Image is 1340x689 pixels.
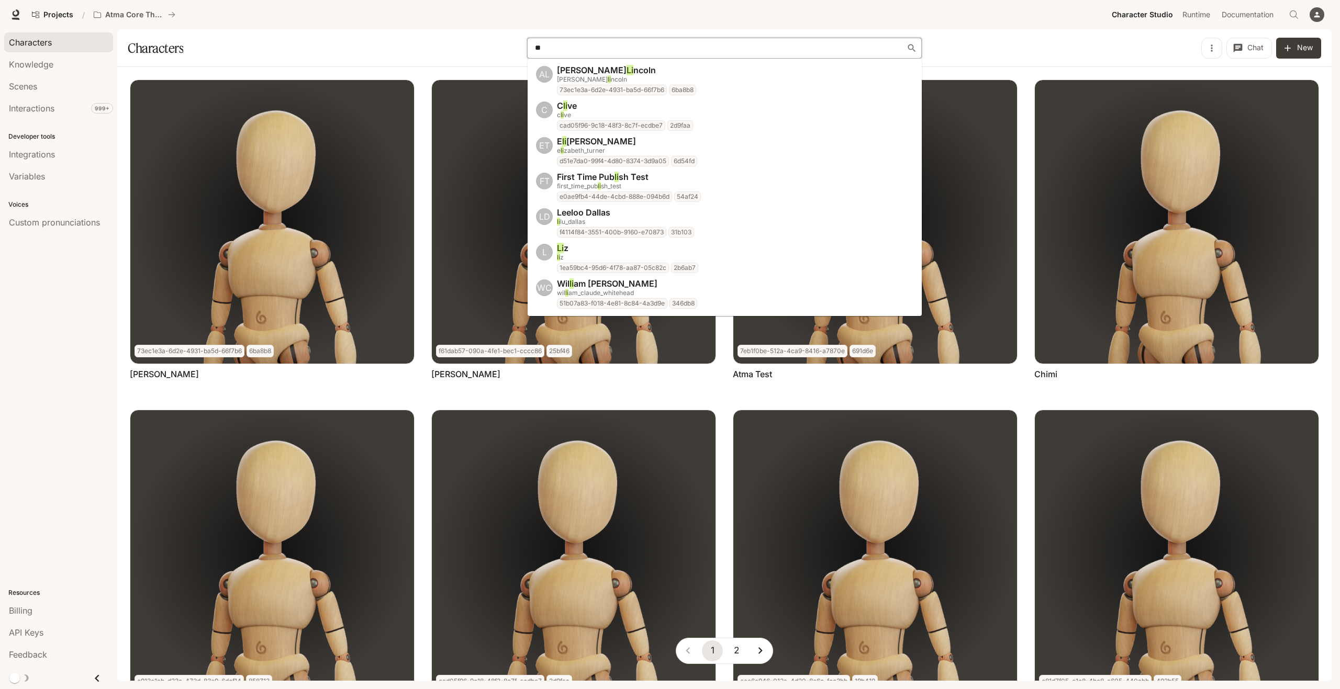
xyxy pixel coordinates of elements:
[78,9,89,20] div: /
[560,121,663,130] p: cad05f96-9c18-48f3-8c7f-ecdbe7
[560,193,669,201] p: e0ae9fb4-44de-4cbd-888e-094b6d
[557,172,649,182] span: First Time Pub sh Test
[560,86,664,94] p: 73ec1e3a-6d2e-4931-ba5d-66f7b6
[1034,368,1057,380] a: Chimi
[557,156,671,166] span: d51e7da0-99f4-4d80-8374-3d9a05
[536,66,553,83] div: AL
[569,278,574,289] span: li
[1226,38,1272,59] button: Chat
[557,182,621,190] span: first_time_pub sh_test
[561,111,564,119] span: li
[557,75,627,83] span: [PERSON_NAME] ncoln
[130,80,414,364] img: Abraham Lincoln
[1178,4,1216,25] a: Runtime
[1112,8,1173,21] span: Character Studio
[557,191,674,202] span: e0ae9fb4-44de-4cbd-888e-094b6d
[563,100,567,111] span: li
[565,289,568,297] span: li
[726,640,747,661] button: Go to page 2
[560,157,666,165] p: d51e7da0-99f4-4d80-8374-3d9a05
[431,368,500,380] a: [PERSON_NAME]
[1182,8,1210,21] span: Runtime
[557,289,634,297] span: wil am_claude_whitehead
[627,65,633,75] span: Li
[536,137,553,154] div: ET
[89,4,180,25] button: All workspaces
[557,207,610,218] span: Leeloo Dallas
[557,146,605,154] span: e zabeth_turner
[1222,8,1274,21] span: Documentation
[128,38,183,59] h1: Characters
[557,65,656,75] span: [PERSON_NAME] ncoln
[536,244,553,261] div: L
[670,121,690,130] p: 2d9faa
[557,243,568,253] span: z
[674,157,695,165] p: 6d54fd
[536,173,553,189] div: FT
[536,208,553,225] div: LD
[560,299,665,308] p: 51b07a83-f018-4e81-8c84-4a3d9e
[750,640,771,661] button: Go to next page
[676,638,773,664] nav: pagination navigation
[557,85,669,95] span: 73ec1e3a-6d2e-4931-ba5d-66f7b6
[671,228,691,236] p: 31b103
[557,218,560,225] span: li
[557,100,577,111] span: C ve
[1035,80,1319,364] img: Chimi
[557,263,671,273] span: 1ea59bc4-95d6-4f78-aa87-05c82c
[557,243,564,253] span: Li
[557,227,668,238] span: f4114f84-3551-400b-9160-e70873
[43,10,73,19] span: Projects
[557,218,585,225] span: lu_dallas
[1218,4,1281,25] a: Documentation
[672,299,695,308] p: 346db8
[608,75,611,83] span: li
[671,263,700,273] span: 2b6ab7
[557,278,657,289] span: Wil am [PERSON_NAME]
[557,136,636,146] span: E [PERSON_NAME]
[677,193,698,201] p: 54af24
[667,120,695,131] span: 2d9faa
[672,86,694,94] p: 6ba8b8
[733,368,772,380] a: Atma Test
[557,120,667,131] span: cad05f96-9c18-48f3-8c7f-ecdbe7
[536,279,553,296] div: WC
[27,4,78,25] a: Go to projects
[669,85,698,95] span: 6ba8b8
[557,253,560,261] span: li
[105,10,164,19] p: Atma Core The Neural Network
[669,298,699,309] span: 346db8
[674,264,696,272] p: 2b6ab7
[557,298,669,309] span: 51b07a83-f018-4e81-8c84-4a3d9e
[536,101,553,118] div: C
[557,253,564,261] span: z
[560,228,664,236] p: f4114f84-3551-400b-9160-e70873
[615,172,619,182] span: li
[1283,4,1304,25] button: Open Command Menu
[562,136,566,146] span: li
[557,111,571,119] span: c ve
[130,368,199,380] a: [PERSON_NAME]
[674,191,703,202] span: 54af24
[668,227,696,238] span: 31b103
[561,146,564,154] span: li
[671,156,699,166] span: 6d54fd
[560,264,666,272] p: 1ea59bc4-95d6-4f78-aa87-05c82c
[1276,38,1321,59] button: New
[1108,4,1177,25] a: Character Studio
[598,182,601,190] span: li
[702,640,723,661] button: page 1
